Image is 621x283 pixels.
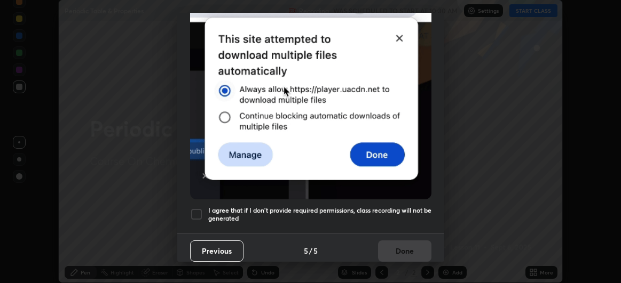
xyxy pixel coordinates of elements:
h4: 5 [313,245,318,256]
button: Previous [190,240,243,262]
h4: 5 [304,245,308,256]
h4: / [309,245,312,256]
h5: I agree that if I don't provide required permissions, class recording will not be generated [208,206,431,223]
